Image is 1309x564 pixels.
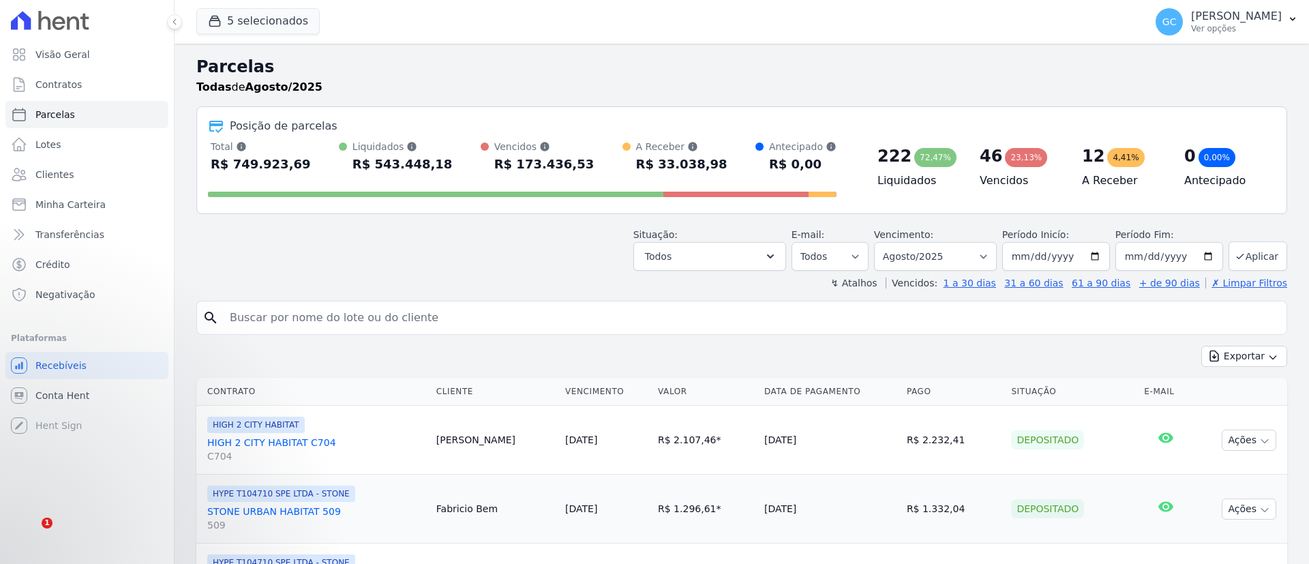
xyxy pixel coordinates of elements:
[1201,346,1287,367] button: Exportar
[35,48,90,61] span: Visão Geral
[1139,378,1193,406] th: E-mail
[1115,228,1223,242] label: Período Fim:
[207,436,425,463] a: HIGH 2 CITY HABITAT C704C704
[10,432,283,527] iframe: Intercom notifications mensagem
[901,475,1006,544] td: R$ 1.332,04
[652,475,759,544] td: R$ 1.296,61
[565,434,597,445] a: [DATE]
[1184,173,1265,189] h4: Antecipado
[5,41,168,68] a: Visão Geral
[35,359,87,372] span: Recebíveis
[431,378,560,406] th: Cliente
[633,229,678,240] label: Situação:
[652,406,759,475] td: R$ 2.107,46
[211,140,311,153] div: Total
[431,475,560,544] td: Fabricio Bem
[5,251,168,278] a: Crédito
[5,382,168,409] a: Conta Hent
[633,242,786,271] button: Todos
[352,153,453,175] div: R$ 543.448,18
[1011,499,1084,518] div: Depositado
[211,153,311,175] div: R$ 749.923,69
[5,131,168,158] a: Lotes
[11,330,163,346] div: Plataformas
[1162,17,1177,27] span: GC
[196,55,1287,79] h2: Parcelas
[35,258,70,271] span: Crédito
[494,140,595,153] div: Vencidos
[1184,145,1196,167] div: 0
[35,389,89,402] span: Conta Hent
[1145,3,1309,41] button: GC [PERSON_NAME] Ver opções
[207,417,305,433] span: HIGH 2 CITY HABITAT
[1222,430,1276,451] button: Ações
[245,80,322,93] strong: Agosto/2025
[42,518,52,529] span: 1
[1072,278,1130,288] a: 61 a 90 dias
[1082,173,1162,189] h4: A Receber
[5,281,168,308] a: Negativação
[5,161,168,188] a: Clientes
[886,278,937,288] label: Vencidos:
[874,229,933,240] label: Vencimento:
[652,378,759,406] th: Valor
[1222,499,1276,520] button: Ações
[901,378,1006,406] th: Pago
[645,248,672,265] span: Todos
[914,148,957,167] div: 72,47%
[196,378,431,406] th: Contrato
[980,145,1002,167] div: 46
[196,8,320,34] button: 5 selecionados
[759,406,901,475] td: [DATE]
[1004,278,1063,288] a: 31 a 60 dias
[196,80,232,93] strong: Todas
[222,304,1281,331] input: Buscar por nome do lote ou do cliente
[5,71,168,98] a: Contratos
[35,198,106,211] span: Minha Carteira
[759,378,901,406] th: Data de Pagamento
[352,140,453,153] div: Liquidados
[636,140,727,153] div: A Receber
[14,518,46,550] iframe: Intercom live chat
[5,221,168,248] a: Transferências
[35,78,82,91] span: Contratos
[901,406,1006,475] td: R$ 2.232,41
[207,449,425,463] span: C704
[5,101,168,128] a: Parcelas
[1139,278,1200,288] a: + de 90 dias
[636,153,727,175] div: R$ 33.038,98
[5,191,168,218] a: Minha Carteira
[1199,148,1235,167] div: 0,00%
[35,138,61,151] span: Lotes
[202,310,219,326] i: search
[560,378,652,406] th: Vencimento
[565,503,597,514] a: [DATE]
[494,153,595,175] div: R$ 173.436,53
[980,173,1060,189] h4: Vencidos
[196,79,322,95] p: de
[1205,278,1287,288] a: ✗ Limpar Filtros
[5,352,168,379] a: Recebíveis
[1006,378,1139,406] th: Situação
[1011,430,1084,449] div: Depositado
[944,278,996,288] a: 1 a 30 dias
[1229,241,1287,271] button: Aplicar
[1002,229,1069,240] label: Período Inicío:
[1005,148,1047,167] div: 23,13%
[759,475,901,544] td: [DATE]
[1191,23,1282,34] p: Ver opções
[877,173,958,189] h4: Liquidados
[35,168,74,181] span: Clientes
[207,505,425,532] a: STONE URBAN HABITAT 509509
[1107,148,1144,167] div: 4,41%
[769,153,837,175] div: R$ 0,00
[877,145,912,167] div: 222
[35,108,75,121] span: Parcelas
[35,288,95,301] span: Negativação
[230,118,337,134] div: Posição de parcelas
[830,278,877,288] label: ↯ Atalhos
[792,229,825,240] label: E-mail:
[35,228,104,241] span: Transferências
[207,518,425,532] span: 509
[769,140,837,153] div: Antecipado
